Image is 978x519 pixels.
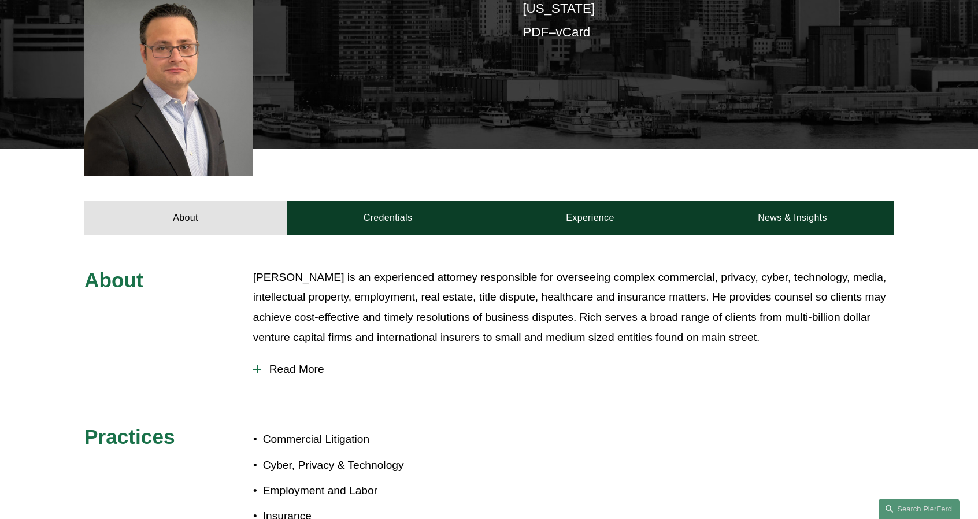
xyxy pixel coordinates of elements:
p: [PERSON_NAME] is an experienced attorney responsible for overseeing complex commercial, privacy, ... [253,268,894,347]
span: About [84,269,143,291]
a: About [84,201,287,235]
button: Read More [253,354,894,384]
a: Credentials [287,201,489,235]
a: News & Insights [691,201,894,235]
a: vCard [556,25,591,39]
p: Employment and Labor [263,481,489,501]
p: Commercial Litigation [263,429,489,450]
a: Experience [489,201,691,235]
p: Cyber, Privacy & Technology [263,455,489,476]
span: Read More [261,363,894,376]
a: Search this site [879,499,960,519]
a: PDF [523,25,549,39]
span: Practices [84,425,175,448]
